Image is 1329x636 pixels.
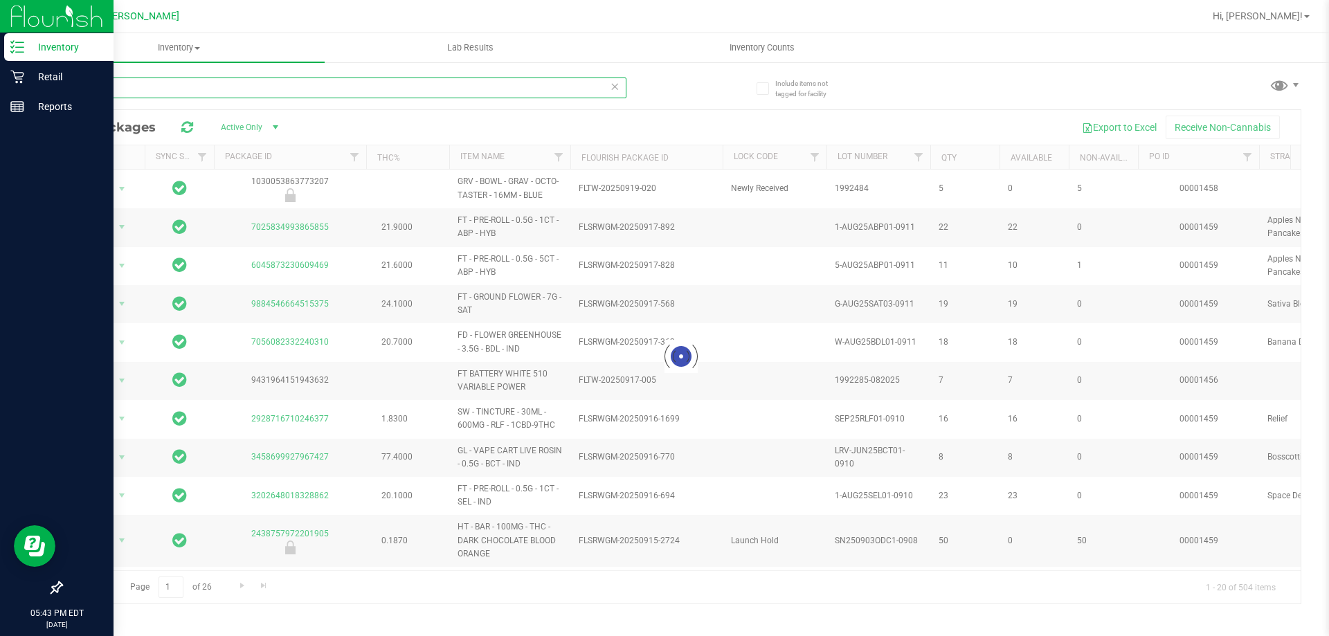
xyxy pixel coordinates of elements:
inline-svg: Retail [10,70,24,84]
inline-svg: Inventory [10,40,24,54]
p: Inventory [24,39,107,55]
span: Inventory [33,42,325,54]
span: Inventory Counts [711,42,813,54]
a: Inventory Counts [616,33,907,62]
p: 05:43 PM EDT [6,607,107,619]
a: Lab Results [325,33,616,62]
input: Search Package ID, Item Name, SKU, Lot or Part Number... [61,78,626,98]
span: Lab Results [428,42,512,54]
inline-svg: Reports [10,100,24,113]
a: Inventory [33,33,325,62]
span: Clear [610,78,620,96]
p: Reports [24,98,107,115]
p: [DATE] [6,619,107,630]
span: [PERSON_NAME] [103,10,179,22]
iframe: Resource center [14,525,55,567]
p: Retail [24,69,107,85]
span: Hi, [PERSON_NAME]! [1213,10,1303,21]
span: Include items not tagged for facility [775,78,844,99]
